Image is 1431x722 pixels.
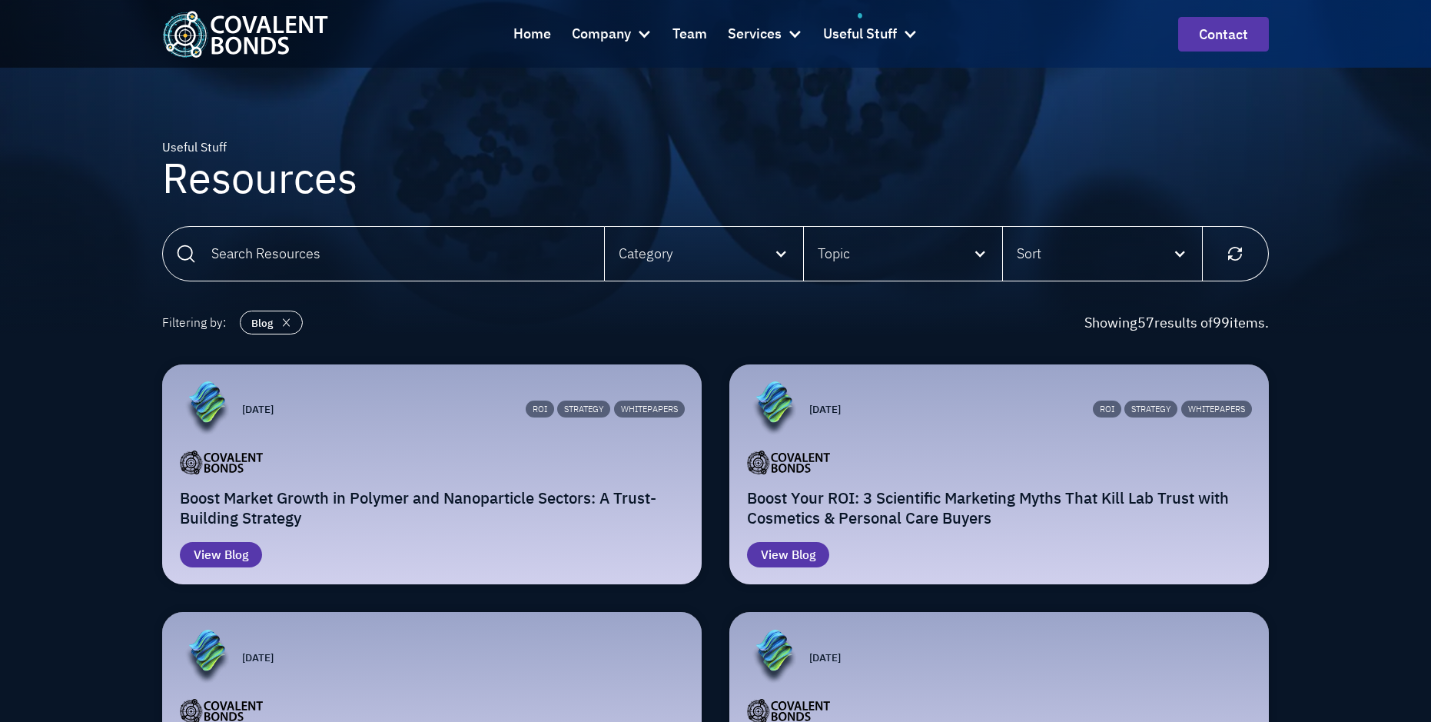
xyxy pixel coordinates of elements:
div: Topic [804,227,1002,281]
div: Strategy [1124,401,1177,418]
div: Useful Stuff [162,138,357,157]
div: Sort [1003,227,1201,281]
div: Blog [224,546,248,564]
a: Home [513,13,551,55]
div: Filtering by: [162,309,226,337]
div: Blog [792,546,815,564]
a: contact [1178,17,1269,52]
p: [DATE] [242,401,274,417]
span: 99 [1213,314,1230,331]
div: Useful Stuff [823,23,897,45]
div: ROI [1093,401,1121,418]
p: [DATE] [809,401,841,417]
a: home [162,11,328,58]
div: Company [572,13,652,55]
div: View [761,546,789,564]
div: View [194,546,221,564]
div: Whitepapers [1181,401,1252,418]
img: Covalent Bonds White / Teal Logo [162,11,328,58]
iframe: Chat Widget [1154,544,1431,722]
a: [DATE]ROIStrategyWhitepapersBoost Market Growth in Polymer and Nanoparticle Sectors: A Trust-Buil... [162,364,702,585]
a: [DATE]ROIStrategyWhitepapersBoost Your ROI: 3 Scientific Marketing Myths That Kill Lab Trust with... [729,364,1269,585]
div: Topic [818,243,850,264]
div: Sort [1017,243,1041,264]
a: Team [672,13,707,55]
img: close icon [277,311,295,334]
div: Category [619,243,673,264]
div: Home [513,23,551,45]
div: Services [728,23,782,45]
span: 57 [1137,314,1154,331]
div: Company [572,23,631,45]
h2: Boost Market Growth in Polymer and Nanoparticle Sectors: A Trust-Building Strategy [180,488,685,529]
input: Search Resources [162,226,605,281]
div: Services [728,13,802,55]
div: Category [605,227,803,281]
div: Whitepapers [614,401,685,418]
div: ROI [526,401,554,418]
div: Blog [251,315,273,331]
div: Strategy [557,401,610,418]
div: Team [672,23,707,45]
p: [DATE] [809,650,841,665]
p: [DATE] [242,650,274,665]
div: Useful Stuff [823,13,918,55]
h2: Boost Your ROI: 3 Scientific Marketing Myths That Kill Lab Trust with Cosmetics & Personal Care B... [747,488,1252,529]
h1: Resources [162,157,357,198]
div: Showing results of items. [1084,312,1269,333]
